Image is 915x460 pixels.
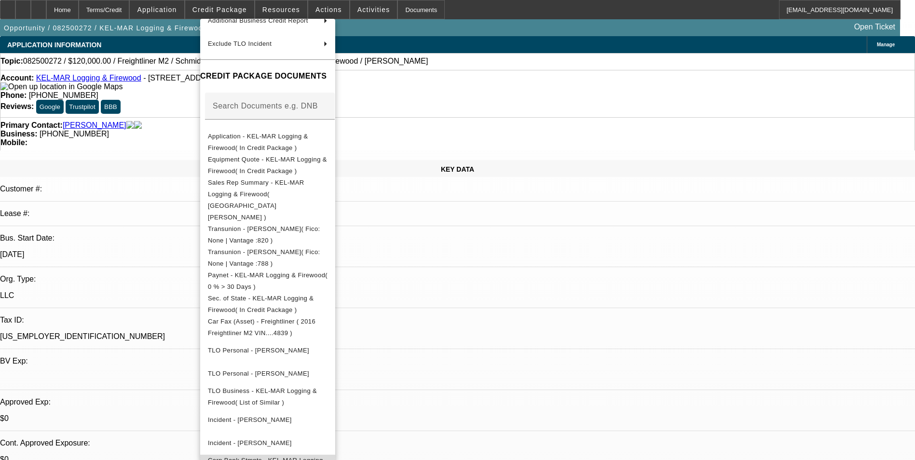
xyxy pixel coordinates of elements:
button: TLO Personal - Clapper, Margaret [200,362,335,385]
span: TLO Personal - [PERSON_NAME] [208,370,309,377]
span: Transunion - [PERSON_NAME]( Fico: None | Vantage :820 ) [208,225,320,244]
button: Transunion - Clapper, Margaret( Fico: None | Vantage :788 ) [200,246,335,270]
button: TLO Business - KEL-MAR Logging & Firewood( List of Similar ) [200,385,335,408]
button: Incident - Clapper, Margaret [200,432,335,455]
button: Sec. of State - KEL-MAR Logging & Firewood( In Credit Package ) [200,293,335,316]
span: Car Fax (Asset) - Freightliner ( 2016 Freightliner M2 VIN....4839 ) [208,318,315,337]
span: Additional Business Credit Report [208,17,308,24]
span: Equipment Quote - KEL-MAR Logging & Firewood( In Credit Package ) [208,156,327,175]
h4: CREDIT PACKAGE DOCUMENTS [200,70,335,82]
button: Car Fax (Asset) - Freightliner ( 2016 Freightliner M2 VIN....4839 ) [200,316,335,339]
button: Application - KEL-MAR Logging & Firewood( In Credit Package ) [200,131,335,154]
span: Application - KEL-MAR Logging & Firewood( In Credit Package ) [208,133,308,151]
span: TLO Personal - [PERSON_NAME] [208,347,309,354]
button: Transunion - Clapper, Kelly( Fico: None | Vantage :820 ) [200,223,335,246]
button: Sales Rep Summary - KEL-MAR Logging & Firewood( Mansfield, Jeff ) [200,177,335,223]
span: Incident - [PERSON_NAME] [208,439,292,446]
button: Paynet - KEL-MAR Logging & Firewood( 0 % > 30 Days ) [200,270,335,293]
span: Incident - [PERSON_NAME] [208,416,292,423]
button: Equipment Quote - KEL-MAR Logging & Firewood( In Credit Package ) [200,154,335,177]
span: TLO Business - KEL-MAR Logging & Firewood( List of Similar ) [208,387,317,406]
span: Sales Rep Summary - KEL-MAR Logging & Firewood( [GEOGRAPHIC_DATA][PERSON_NAME] ) [208,179,304,221]
mat-label: Search Documents e.g. DNB [213,102,318,110]
span: Exclude TLO Incident [208,40,272,47]
span: Sec. of State - KEL-MAR Logging & Firewood( In Credit Package ) [208,295,314,313]
span: Transunion - [PERSON_NAME]( Fico: None | Vantage :788 ) [208,248,320,267]
button: Incident - Clapper, Kelly [200,408,335,432]
button: TLO Personal - Clapper, Kelly [200,339,335,362]
span: Paynet - KEL-MAR Logging & Firewood( 0 % > 30 Days ) [208,271,328,290]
